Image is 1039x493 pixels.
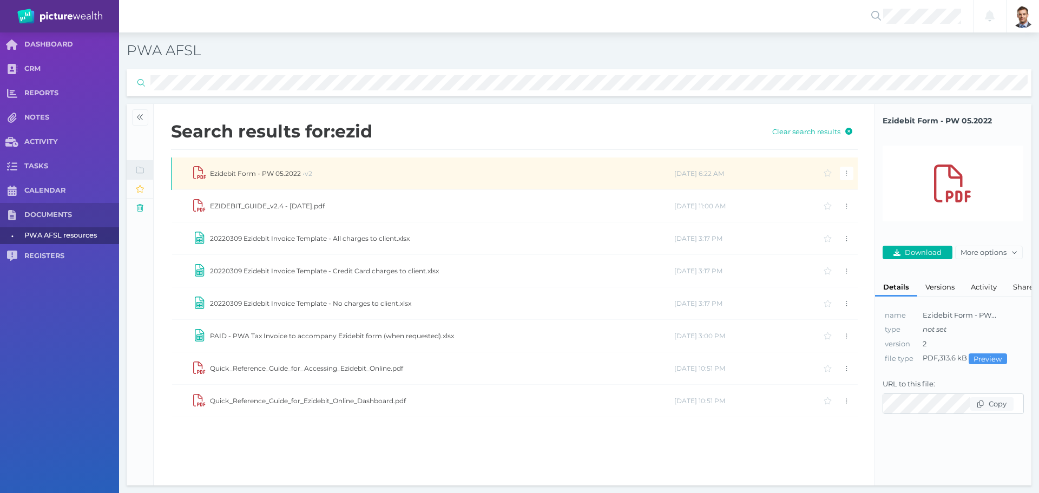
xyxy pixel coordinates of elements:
[24,40,119,49] span: DASHBOARD
[917,278,963,297] div: Versions
[674,299,722,307] span: [DATE] 3:17 PM
[674,267,722,275] span: [DATE] 3:17 PM
[923,339,926,348] span: 2
[24,252,119,261] span: REGISTERS
[171,121,749,142] h2: Search results for: ezid
[674,202,726,210] span: [DATE] 11:00 AM
[127,42,730,60] h3: PWA AFSL
[209,385,674,417] td: Quick_Reference_Guide_for_Ezidebit_Online_Dashboard.pdf
[24,64,119,74] span: CRM
[986,399,1011,408] span: Copy
[885,311,906,319] span: This is the file name
[17,9,102,24] img: PW
[767,124,858,138] button: Clear search results
[969,354,1007,363] span: Preview
[209,255,674,287] td: 20220309 Ezidebit Invoice Template - Credit Card charges to client.xlsx
[24,113,119,122] span: NOTES
[923,325,946,333] em: not set
[24,211,119,220] span: DOCUMENTS
[883,115,1024,127] span: Ezidebit Form - PW 05.2022
[24,137,119,147] span: ACTIVITY
[955,246,1022,259] button: More options
[969,353,1007,364] button: Preview
[209,320,674,352] td: PAID - PWA Tax Invoice to accompany Ezidebit form (when requested).xlsx
[301,169,312,178] span: • v2
[970,397,1014,411] button: Copy
[24,162,119,171] span: TASKS
[209,222,674,255] td: 20220309 Ezidebit Invoice Template - All charges to client.xlsx
[674,234,722,242] span: [DATE] 3:17 PM
[885,339,910,348] span: This is the version of file that's in use
[963,278,1005,297] div: Activity
[883,115,1024,127] span: Click to copy file name to clipboard
[1011,4,1035,28] img: Brad Bond
[209,190,674,222] td: EZIDEBIT_GUIDE_v2.4 - [DATE].pdf
[24,186,119,195] span: CALENDAR
[883,379,1024,393] label: URL to this file:
[674,169,724,178] span: [DATE] 6:22 AM
[885,325,900,333] span: This is the type of document (not file type)
[875,278,917,297] div: Details
[209,157,674,190] td: Ezidebit Form - PW 05.2022 •v2
[209,352,674,385] td: Quick_Reference_Guide_for_Accessing_Ezidebit_Online.pdf
[24,89,119,98] span: REPORTS
[768,127,843,136] span: Clear search results
[883,246,952,259] button: Download
[674,332,725,340] span: [DATE] 3:00 PM
[24,227,115,244] span: PWA AFSL resources
[885,354,913,363] span: Current version's file type and size
[209,287,674,320] td: 20220309 Ezidebit Invoice Template - No charges to client.xlsx
[674,397,725,405] span: [DATE] 10:51 PM
[956,248,1009,257] span: More options
[674,364,725,372] span: [DATE] 10:51 PM
[903,248,946,257] span: Download
[923,353,1007,362] span: PDF , 313.6 kB
[923,311,996,319] span: Ezidebit Form - PW...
